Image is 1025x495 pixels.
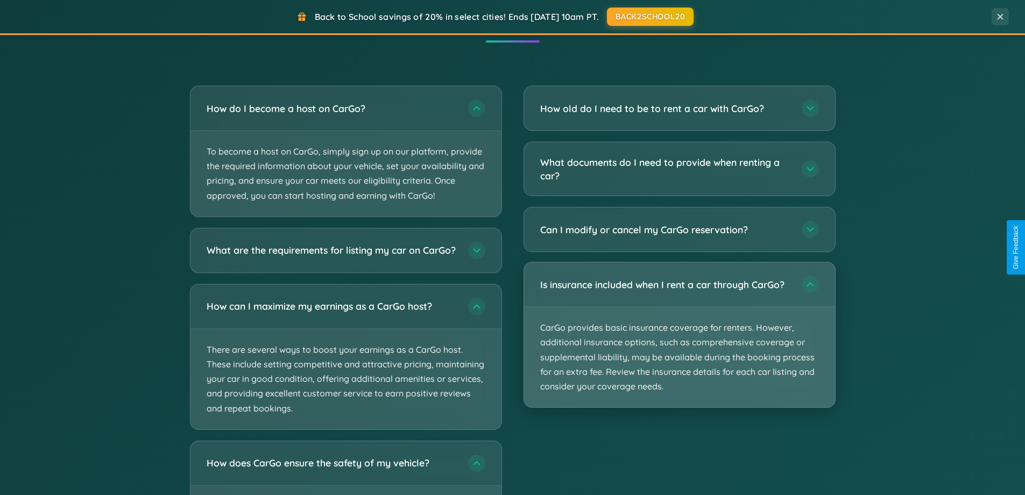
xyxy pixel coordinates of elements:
[540,102,791,115] h3: How old do I need to be to rent a car with CarGo?
[190,131,501,217] p: To become a host on CarGo, simply sign up on our platform, provide the required information about...
[315,11,599,22] span: Back to School savings of 20% in select cities! Ends [DATE] 10am PT.
[207,456,457,470] h3: How does CarGo ensure the safety of my vehicle?
[207,299,457,313] h3: How can I maximize my earnings as a CarGo host?
[540,156,791,182] h3: What documents do I need to provide when renting a car?
[607,8,694,26] button: BACK2SCHOOL20
[540,223,791,236] h3: Can I modify or cancel my CarGo reservation?
[1012,226,1020,269] div: Give Feedback
[207,102,457,115] h3: How do I become a host on CarGo?
[524,307,835,407] p: CarGo provides basic insurance coverage for renters. However, additional insurance options, such ...
[540,278,791,291] h3: Is insurance included when I rent a car through CarGo?
[190,329,501,429] p: There are several ways to boost your earnings as a CarGo host. These include setting competitive ...
[207,243,457,257] h3: What are the requirements for listing my car on CarGo?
